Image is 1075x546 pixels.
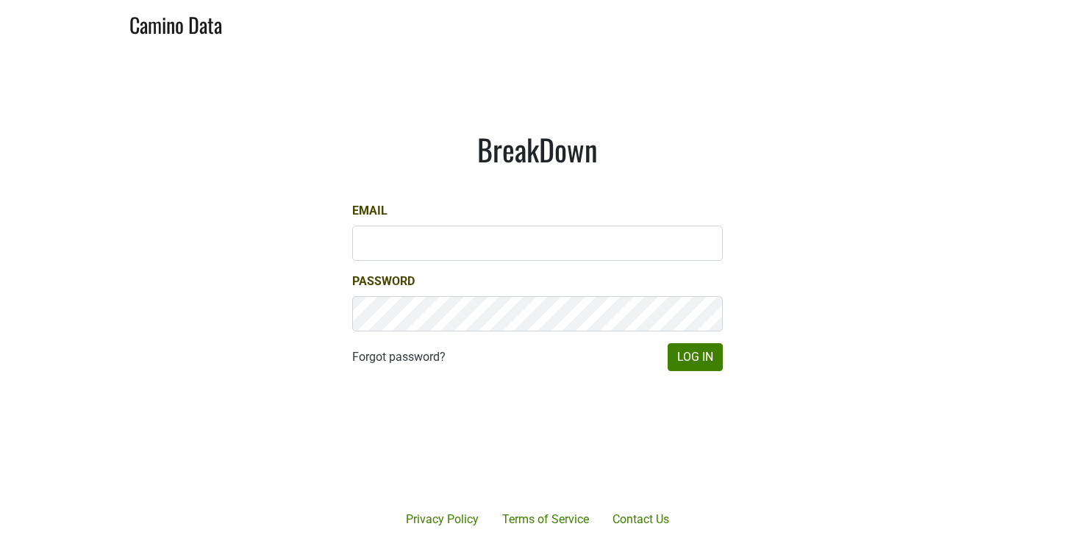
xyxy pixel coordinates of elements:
a: Privacy Policy [394,505,490,534]
a: Terms of Service [490,505,601,534]
a: Contact Us [601,505,681,534]
label: Password [352,273,415,290]
h1: BreakDown [352,132,723,167]
a: Forgot password? [352,348,446,366]
button: Log In [668,343,723,371]
a: Camino Data [129,6,222,40]
label: Email [352,202,387,220]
